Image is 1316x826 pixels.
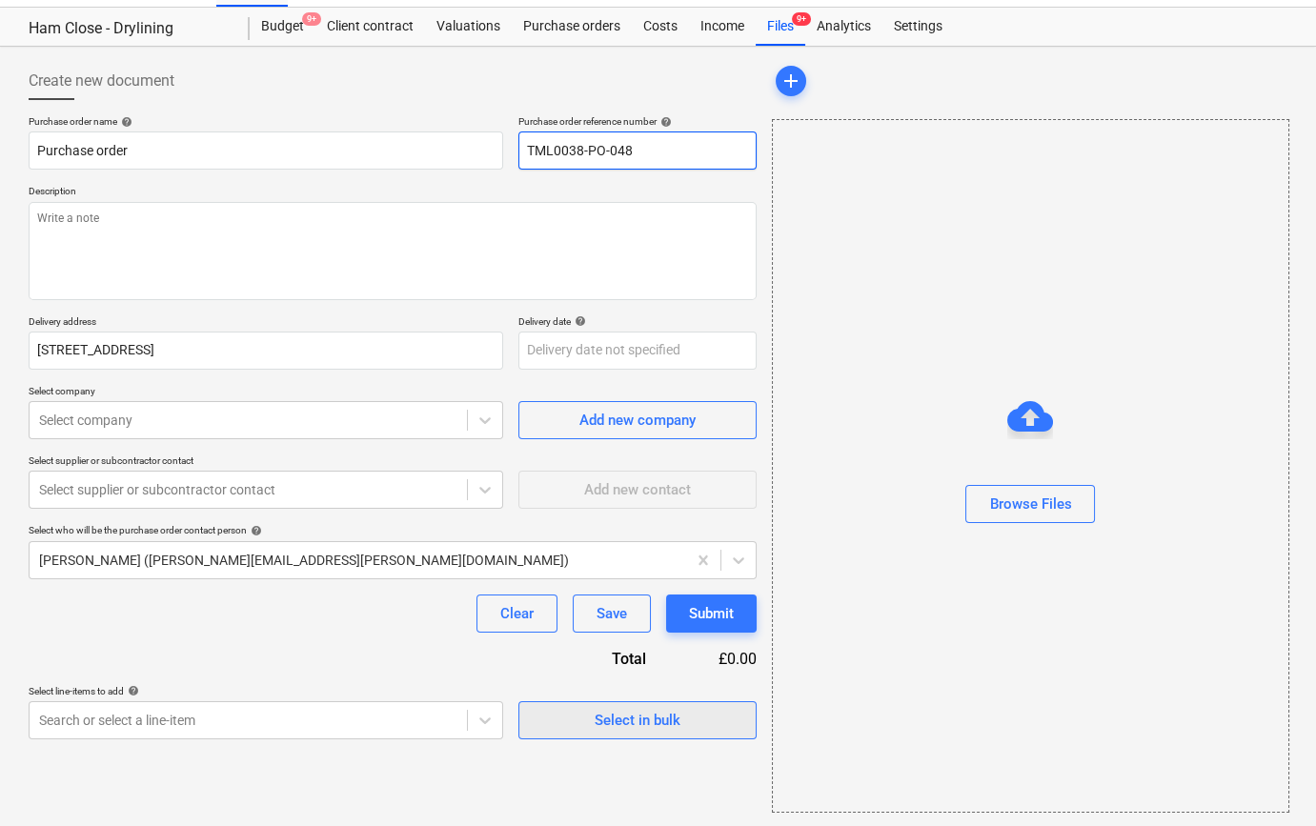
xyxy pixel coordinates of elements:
span: add [779,70,802,92]
input: Document name [29,131,503,170]
div: Clear [500,601,534,626]
div: Purchase order reference number [518,115,757,128]
div: Add new company [579,408,696,433]
a: Purchase orders [512,8,632,46]
div: Total [509,648,677,670]
span: help [247,525,262,536]
p: Delivery address [29,315,503,332]
div: Select who will be the purchase order contact person [29,524,757,536]
span: help [124,685,139,696]
div: Files [756,8,805,46]
p: Select supplier or subcontractor contact [29,454,503,471]
iframe: Chat Widget [1221,735,1316,826]
p: Description [29,185,757,201]
button: Save [573,594,651,633]
button: Browse Files [965,485,1095,523]
div: Save [597,601,627,626]
span: help [117,116,132,128]
div: Submit [689,601,734,626]
button: Clear [476,594,557,633]
a: Income [689,8,756,46]
input: Delivery address [29,332,503,370]
button: Select in bulk [518,701,757,739]
div: £0.00 [677,648,757,670]
button: Submit [666,594,757,633]
span: Create new document [29,70,174,92]
span: 9+ [302,12,321,26]
a: Costs [632,8,689,46]
input: Delivery date not specified [518,332,757,370]
a: Valuations [425,8,512,46]
span: help [657,116,672,128]
div: Delivery date [518,315,757,328]
a: Budget9+ [250,8,315,46]
a: Client contract [315,8,425,46]
div: Ham Close - Drylining [29,19,227,39]
div: Select in bulk [595,708,680,733]
div: Browse Files [989,492,1071,516]
p: Select company [29,385,503,401]
div: Select line-items to add [29,685,503,697]
span: help [571,315,586,327]
div: Purchase order name [29,115,503,128]
button: Add new company [518,401,757,439]
div: Budget [250,8,315,46]
div: Browse Files [772,119,1289,813]
input: Reference number [518,131,757,170]
a: Files9+ [756,8,805,46]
